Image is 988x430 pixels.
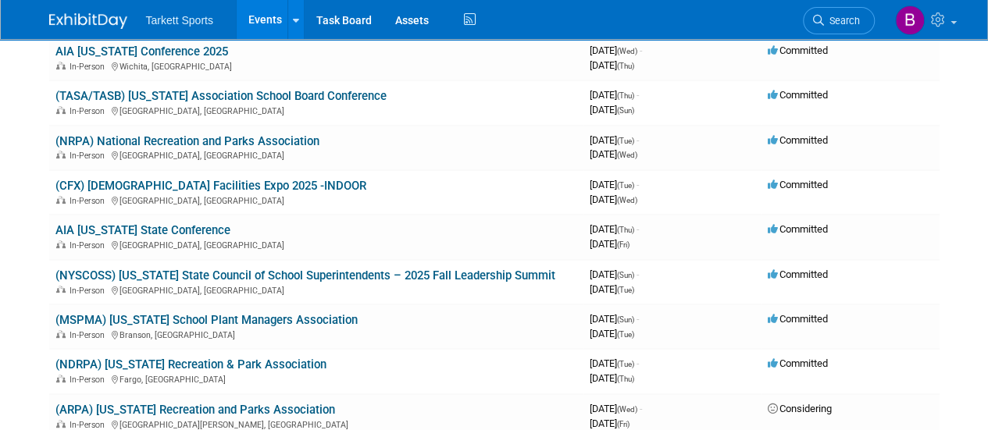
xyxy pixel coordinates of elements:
[617,420,630,428] span: (Fri)
[56,62,66,69] img: In-Person Event
[617,375,634,383] span: (Thu)
[56,240,66,248] img: In-Person Event
[590,134,639,146] span: [DATE]
[617,405,637,414] span: (Wed)
[617,271,634,279] span: (Sun)
[70,420,109,430] span: In-Person
[55,44,228,59] a: AIA [US_STATE] Conference 2025
[617,240,630,249] span: (Fri)
[56,286,66,293] img: In-Person Event
[56,420,66,428] img: In-Person Event
[55,403,335,417] a: (ARPA) [US_STATE] Recreation and Parks Association
[70,330,109,340] span: In-Person
[70,196,109,206] span: In-Person
[55,194,577,206] div: [GEOGRAPHIC_DATA], [GEOGRAPHIC_DATA]
[590,59,634,71] span: [DATE]
[590,104,634,115] span: [DATE]
[590,357,639,369] span: [DATE]
[617,62,634,70] span: (Thu)
[70,106,109,116] span: In-Person
[49,13,127,29] img: ExhibitDay
[56,330,66,338] img: In-Person Event
[55,134,319,148] a: (NRPA) National Recreation and Parks Association
[70,151,109,161] span: In-Person
[637,268,639,280] span: -
[617,47,637,55] span: (Wed)
[55,179,366,193] a: (CFX) [DEMOGRAPHIC_DATA] Facilities Expo 2025 -INDOOR
[590,313,639,325] span: [DATE]
[768,357,828,369] span: Committed
[56,375,66,382] img: In-Person Event
[617,181,634,190] span: (Tue)
[637,357,639,369] span: -
[590,223,639,235] span: [DATE]
[55,372,577,385] div: Fargo, [GEOGRAPHIC_DATA]
[590,268,639,280] span: [DATE]
[637,179,639,190] span: -
[768,223,828,235] span: Committed
[146,14,213,27] span: Tarkett Sports
[640,403,642,414] span: -
[824,15,860,27] span: Search
[590,283,634,295] span: [DATE]
[768,134,828,146] span: Committed
[590,328,634,339] span: [DATE]
[590,372,634,384] span: [DATE]
[590,403,642,414] span: [DATE]
[70,240,109,251] span: In-Person
[637,134,639,146] span: -
[590,238,630,250] span: [DATE]
[617,91,634,100] span: (Thu)
[640,44,642,56] span: -
[590,418,630,429] span: [DATE]
[637,223,639,235] span: -
[70,62,109,72] span: In-Person
[617,315,634,324] span: (Sun)
[617,286,634,294] span: (Tue)
[55,238,577,251] div: [GEOGRAPHIC_DATA], [GEOGRAPHIC_DATA]
[70,375,109,385] span: In-Person
[768,313,828,325] span: Committed
[768,44,828,56] span: Committed
[617,360,634,368] span: (Tue)
[56,196,66,204] img: In-Person Event
[56,106,66,114] img: In-Person Event
[55,104,577,116] div: [GEOGRAPHIC_DATA], [GEOGRAPHIC_DATA]
[70,286,109,296] span: In-Person
[617,196,637,204] span: (Wed)
[617,330,634,339] span: (Tue)
[56,151,66,158] img: In-Person Event
[55,418,577,430] div: [GEOGRAPHIC_DATA][PERSON_NAME], [GEOGRAPHIC_DATA]
[768,403,832,414] span: Considering
[768,179,828,190] span: Committed
[590,89,639,101] span: [DATE]
[637,89,639,101] span: -
[617,151,637,159] span: (Wed)
[617,106,634,115] span: (Sun)
[590,44,642,56] span: [DATE]
[895,5,925,35] img: Blake Centers
[590,179,639,190] span: [DATE]
[55,268,555,283] a: (NYSCOSS) [US_STATE] State Council of School Superintendents – 2025 Fall Leadership Summit
[55,59,577,72] div: Wichita, [GEOGRAPHIC_DATA]
[55,223,230,237] a: AIA [US_STATE] State Conference
[803,7,875,34] a: Search
[617,226,634,234] span: (Thu)
[55,283,577,296] div: [GEOGRAPHIC_DATA], [GEOGRAPHIC_DATA]
[590,148,637,160] span: [DATE]
[55,357,326,371] a: (NDRPA) [US_STATE] Recreation & Park Association
[768,268,828,280] span: Committed
[55,89,387,103] a: (TASA/TASB) [US_STATE] Association School Board Conference
[617,137,634,145] span: (Tue)
[637,313,639,325] span: -
[55,313,358,327] a: (MSPMA) [US_STATE] School Plant Managers Association
[590,194,637,205] span: [DATE]
[768,89,828,101] span: Committed
[55,328,577,340] div: Branson, [GEOGRAPHIC_DATA]
[55,148,577,161] div: [GEOGRAPHIC_DATA], [GEOGRAPHIC_DATA]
